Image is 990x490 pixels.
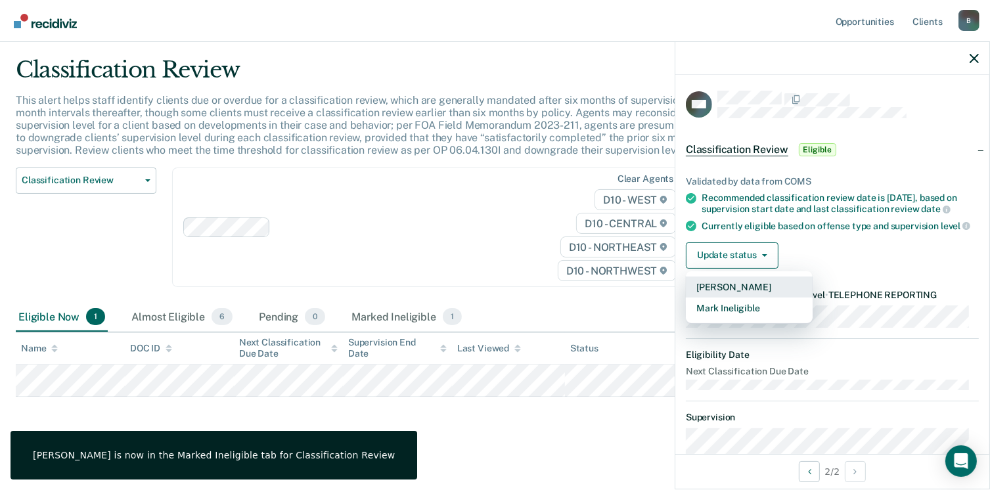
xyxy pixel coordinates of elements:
div: Almost Eligible [129,303,235,332]
button: Next Opportunity [845,461,866,482]
div: Currently eligible based on offense type and supervision [702,220,979,232]
button: [PERSON_NAME] [686,277,813,298]
button: Update status [686,242,778,269]
span: Classification Review [22,175,140,186]
img: Recidiviz [14,14,77,28]
span: Classification Review [686,143,788,156]
dt: Supervision [686,412,979,423]
span: level [941,221,970,231]
div: Recommended classification review date is [DATE], based on supervision start date and last classi... [702,192,979,215]
div: Next Classification Due Date [239,337,338,359]
button: Mark Ineligible [686,298,813,319]
div: [PERSON_NAME] is now in the Marked Ineligible tab for Classification Review [33,449,395,461]
p: This alert helps staff identify clients due or overdue for a classification review, which are gen... [16,94,750,157]
div: Name [21,343,58,354]
span: D10 - NORTHEAST [560,236,676,257]
div: Classification ReviewEligible [675,129,989,171]
div: Marked Ineligible [349,303,464,332]
div: Open Intercom Messenger [945,445,977,477]
span: • [825,290,828,300]
div: B [958,10,979,31]
div: Clear agents [618,173,673,185]
div: DOC ID [130,343,172,354]
span: date [921,204,950,214]
button: Previous Opportunity [799,461,820,482]
div: Validated by data from COMS [686,176,979,187]
button: Profile dropdown button [958,10,979,31]
dt: Recommended Supervision Level TELEPHONE REPORTING [686,290,979,301]
span: 1 [443,308,462,325]
span: D10 - CENTRAL [576,213,676,234]
dt: Next Classification Due Date [686,366,979,377]
div: Classification Review [16,56,758,94]
div: Pending [256,303,328,332]
span: 0 [305,308,325,325]
span: 6 [212,308,233,325]
div: Eligible Now [16,303,108,332]
div: Last Viewed [457,343,521,354]
dt: Eligibility Date [686,349,979,361]
span: D10 - WEST [595,189,676,210]
div: Status [570,343,598,354]
div: Supervision End Date [348,337,447,359]
span: D10 - NORTHWEST [558,260,676,281]
div: 2 / 2 [675,454,989,489]
span: Eligible [799,143,836,156]
span: 1 [86,308,105,325]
